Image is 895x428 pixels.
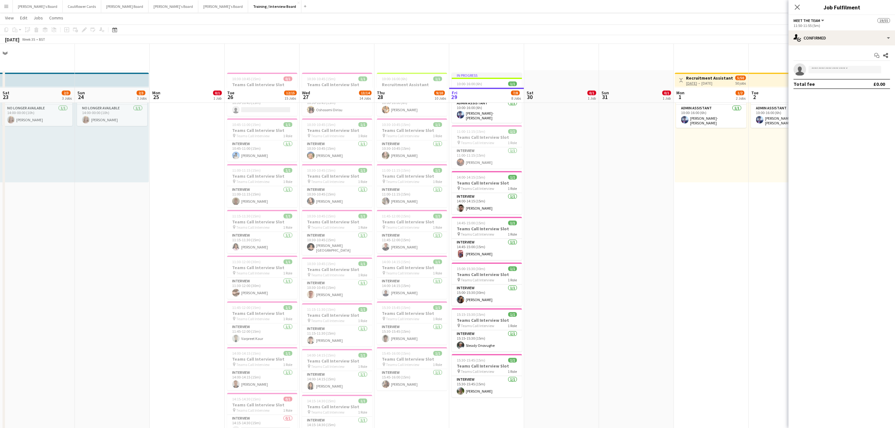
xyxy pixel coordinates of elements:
[31,14,45,22] a: Jobs
[377,164,447,207] div: 11:00-11:15 (15m)1/1Teams Call Interview Slot Teams Call Interview1 RoleInterview1/111:00-11:15 (...
[39,37,45,42] div: BST
[433,179,442,184] span: 1 Role
[377,186,447,207] app-card-role: Interview1/111:00-11:15 (15m)[PERSON_NAME]
[302,325,372,347] app-card-role: Interview1/111:15-11:30 (15m)[PERSON_NAME]
[452,284,522,306] app-card-role: Interview1/115:00-15:30 (30m)[PERSON_NAME]
[227,278,297,299] app-card-role: Interview1/111:30-12:00 (30m)[PERSON_NAME]
[452,308,522,352] app-job-card: 15:15-15:30 (15m)1/1Teams Call Interview Slot Teams Call Interview1 RoleInterview1/115:15-15:30 (...
[232,305,261,310] span: 11:45-12:00 (15m)
[77,90,147,126] div: 14:00-00:00 (10h) (Mon)1/1 The Common and [GEOGRAPHIC_DATA], [GEOGRAPHIC_DATA], [GEOGRAPHIC_DATA]...
[452,134,522,140] h3: Teams Call Interview Slot
[227,210,297,253] app-job-card: 11:15-11:30 (15m)1/1Teams Call Interview Slot Teams Call Interview1 RoleInterview1/111:15-11:30 (...
[508,369,517,374] span: 1 Role
[236,362,270,367] span: Teams Call Interview
[686,81,697,86] tcxspan: Call 01-09-2025 via 3CX
[433,225,442,230] span: 1 Role
[18,14,30,22] a: Edit
[227,90,234,96] span: Tue
[236,316,270,321] span: Teams Call Interview
[452,87,522,92] h3: Recruitment Assistant
[662,91,671,95] span: 0/1
[302,371,372,392] app-card-role: Interview1/114:00-14:15 (15m)[PERSON_NAME]
[2,90,72,126] app-job-card: 14:00-00:00 (10h) (Sun)1/1 The Common and [GEOGRAPHIC_DATA], [GEOGRAPHIC_DATA], [GEOGRAPHIC_DATA]...
[461,140,494,145] span: Teams Call Interview
[284,168,292,173] span: 1/1
[382,168,410,173] span: 11:00-11:15 (15m)
[302,118,372,162] app-job-card: 10:30-10:45 (15m)1/1Teams Call Interview Slot Teams Call Interview1 RoleInterview1/110:30-10:45 (...
[20,15,27,21] span: Edit
[284,305,292,310] span: 1/1
[452,263,522,306] div: 15:00-15:30 (30m)1/1Teams Call Interview Slot Teams Call Interview1 RoleInterview1/115:00-15:30 (...
[386,362,419,367] span: Teams Call Interview
[508,312,517,317] span: 1/1
[386,133,419,138] span: Teams Call Interview
[377,118,447,162] app-job-card: 10:30-10:45 (15m)1/1Teams Call Interview Slot Teams Call Interview1 RoleInterview1/110:30-10:45 (...
[283,362,292,367] span: 1 Role
[227,82,297,87] h3: Teams Call Interview Slot
[76,93,85,101] span: 24
[302,186,372,207] app-card-role: Interview1/110:30-10:45 (15m)[PERSON_NAME]
[302,258,372,301] div: 10:30-10:45 (15m)1/1Teams Call Interview Slot Teams Call Interview1 RoleInterview1/110:30-10:45 (...
[227,73,297,116] div: 10:30-10:45 (15m)0/1Teams Call Interview Slot Teams Call Interview1 RoleInterview0/110:30-10:45 (...
[452,193,522,214] app-card-role: Interview1/114:00-14:15 (15m)[PERSON_NAME]
[508,323,517,328] span: 1 Role
[461,278,494,282] span: Teams Call Interview
[751,90,821,128] app-job-card: 10:00-16:00 (6h)1/1 Profiles Personnel1 RoleAdmin Assistant1/110:00-16:00 (6h)[PERSON_NAME]-[PERS...
[386,179,419,184] span: Teams Call Interview
[236,408,270,413] span: Teams Call Interview
[452,125,522,169] div: 11:00-11:15 (15m)1/1Teams Call Interview Slot Teams Call Interview1 RoleInterview1/111:00-11:15 (...
[302,73,372,116] div: 10:30-10:45 (15m)1/1Teams Call Interview Slot Teams Call Interview1 RoleInterview1/110:30-10:45 (...
[676,105,746,128] app-card-role: Admin Assistant1/110:00-16:00 (6h)[PERSON_NAME]-[PERSON_NAME]
[452,239,522,260] app-card-role: Interview1/114:45-15:00 (15m)[PERSON_NAME]
[676,90,746,128] div: 10:00-16:00 (6h)1/1 Profiles Personnel1 RoleAdmin Assistant1/110:00-16:00 (6h)[PERSON_NAME]-[PERS...
[358,133,367,138] span: 1 Role
[377,347,447,390] div: 15:45-16:00 (15m)1/1Teams Call Interview Slot Teams Call Interview1 RoleInterview1/115:45-16:00 (...
[307,214,336,218] span: 10:30-10:45 (15m)
[227,118,297,162] div: 10:45-11:00 (15m)1/1Teams Call Interview Slot Teams Call Interview1 RoleInterview1/110:45-11:00 (...
[358,364,367,369] span: 1 Role
[601,90,609,96] span: Sun
[382,76,407,81] span: 10:00-16:00 (6h)
[358,168,367,173] span: 1/1
[377,356,447,362] h3: Teams Call Interview Slot
[283,179,292,184] span: 1 Role
[77,105,147,126] app-card-role: No Longer Available1/114:00-00:00 (10h)[PERSON_NAME]
[452,217,522,260] app-job-card: 14:45-15:00 (15m)1/1Teams Call Interview Slot Teams Call Interview1 RoleInterview1/114:45-15:00 (...
[377,173,447,179] h3: Teams Call Interview Slot
[452,354,522,397] app-job-card: 15:30-15:45 (15m)1/1Teams Call Interview Slot Teams Call Interview1 RoleInterview1/115:30-15:45 (...
[302,404,372,410] h3: Teams Call Interview Slot
[377,232,447,253] app-card-role: Interview1/111:45-12:00 (15m)[PERSON_NAME]
[676,90,684,96] span: Mon
[311,225,345,230] span: Teams Call Interview
[527,90,533,96] span: Sat
[359,91,372,95] span: 13/14
[377,219,447,225] h3: Teams Call Interview Slot
[77,90,85,96] span: Sun
[382,214,410,218] span: 11:45-12:00 (15m)
[311,318,345,323] span: Teams Call Interview
[311,410,345,415] span: Teams Call Interview
[382,122,410,127] span: 10:30-10:45 (15m)
[283,133,292,138] span: 1 Role
[283,408,292,413] span: 1 Role
[377,301,447,345] app-job-card: 15:30-15:45 (15m)1/1Teams Call Interview Slot Teams Call Interview1 RoleInterview1/115:30-15:45 (...
[377,323,447,345] app-card-role: Interview1/115:30-15:45 (15m)[PERSON_NAME]
[377,210,447,253] div: 11:45-12:00 (15m)1/1Teams Call Interview Slot Teams Call Interview1 RoleInterview1/111:45-12:00 (...
[358,179,367,184] span: 1 Role
[457,312,485,317] span: 15:15-15:30 (15m)
[433,271,442,275] span: 1 Role
[457,81,482,86] span: 10:00-16:00 (6h)
[198,0,248,13] button: [PERSON_NAME]'s Board
[452,363,522,369] h3: Teams Call Interview Slot
[283,225,292,230] span: 1 Role
[508,140,517,145] span: 1 Role
[302,164,372,207] app-job-card: 10:30-10:45 (15m)1/1Teams Call Interview Slot Teams Call Interview1 RoleInterview1/110:30-10:45 (...
[232,397,261,401] span: 14:15-14:30 (15m)
[457,358,485,363] span: 15:30-15:45 (15m)
[461,369,494,374] span: Teams Call Interview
